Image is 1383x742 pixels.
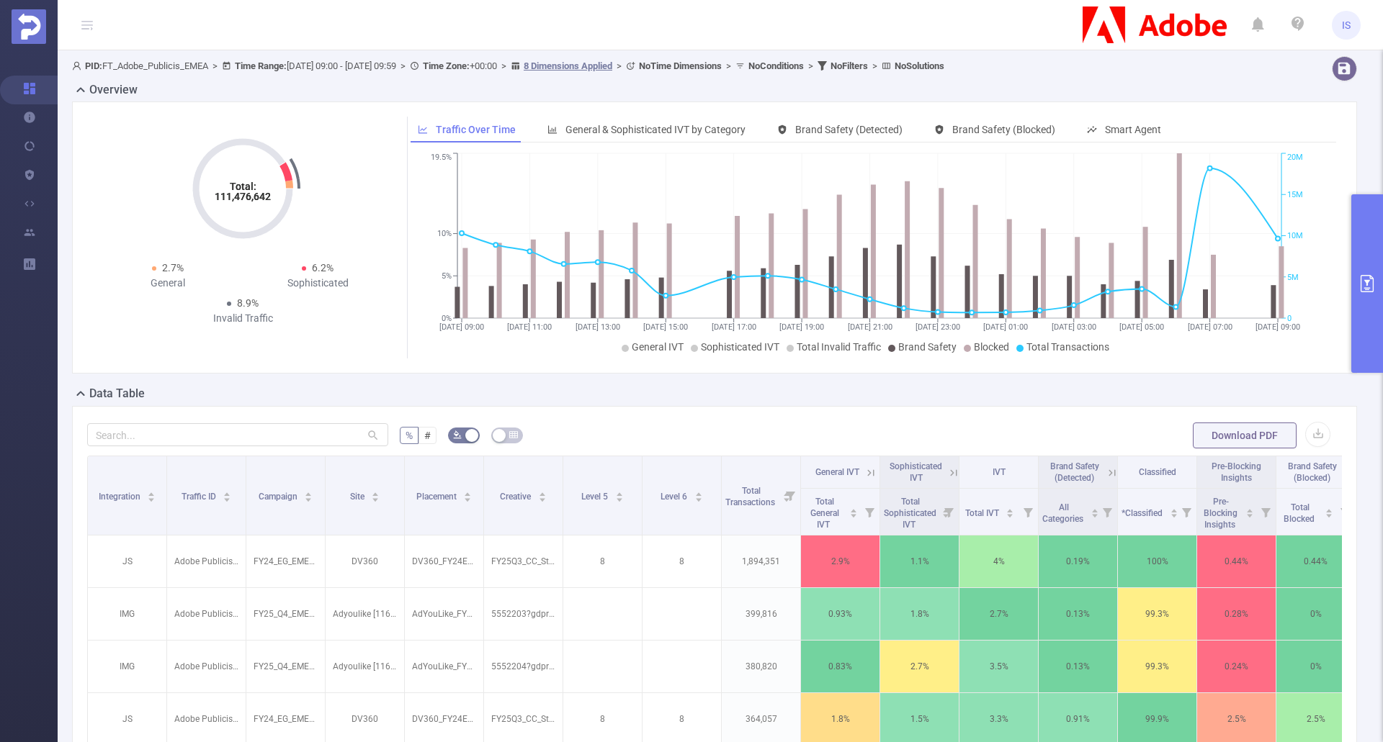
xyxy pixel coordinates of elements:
i: icon: caret-up [1325,507,1333,511]
p: 1.1% [880,548,959,575]
span: > [612,60,626,71]
b: No Conditions [748,60,804,71]
tspan: [DATE] 21:00 [847,322,892,332]
p: JS [88,705,166,733]
p: Adyoulike [11655] [326,653,404,680]
h2: Overview [89,81,138,99]
i: icon: caret-up [372,490,380,494]
tspan: 19.5% [431,153,452,163]
span: Brand Safety (Blocked) [952,124,1055,135]
p: 99.9% [1118,705,1196,733]
p: 0.44% [1197,548,1276,575]
p: Adobe Publicis Emea Tier 1 [27133] [167,600,246,628]
p: 0.93% [801,600,880,628]
p: 399,816 [722,600,800,628]
p: IMG [88,653,166,680]
p: 3.3% [959,705,1038,733]
p: 8 [563,548,642,575]
span: Total General IVT [810,497,839,530]
b: No Solutions [895,60,944,71]
tspan: 10% [437,230,452,239]
p: DV360 [326,548,404,575]
i: icon: caret-down [1091,512,1098,516]
tspan: [DATE] 07:00 [1187,322,1232,332]
tspan: 20M [1287,153,1303,163]
tspan: [DATE] 11:00 [507,322,552,332]
tspan: Total: [230,181,256,192]
span: Traffic Over Time [436,124,516,135]
span: Pre-Blocking Insights [1204,497,1237,530]
i: icon: caret-down [1006,512,1014,516]
p: 5552203?gdpr=1 [484,600,563,628]
span: Level 6 [661,492,689,502]
i: icon: caret-up [694,490,702,494]
i: icon: caret-down [305,496,313,500]
span: Brand Safety [898,341,957,353]
p: 2.7% [959,600,1038,628]
span: Classified [1139,467,1176,477]
span: Total IVT [965,508,1001,518]
div: Sort [1325,507,1333,515]
i: Filter menu [1335,489,1355,535]
i: icon: caret-up [615,490,623,494]
span: > [208,60,222,71]
span: Sophisticated IVT [701,341,779,353]
p: AdYouLike_FY25AcrobatDemandCreation_PSP_Cohort-AdYouLike-ADC-ACRO-Partner_UK_DSK_ST_1200x627_Mark... [405,600,483,628]
span: 6.2% [312,262,334,273]
p: DV360 [326,705,404,733]
i: icon: caret-down [1325,512,1333,516]
p: 2.5% [1197,705,1276,733]
p: 4% [959,548,1038,575]
div: Invalid Traffic [168,311,318,326]
p: 0.13% [1039,653,1117,680]
i: icon: user [72,61,85,71]
div: Sort [463,490,472,499]
button: Download PDF [1193,422,1297,448]
img: Protected Media [12,9,46,44]
p: 2.9% [801,548,880,575]
span: # [424,430,431,441]
span: Creative [500,492,533,502]
i: icon: caret-up [305,490,313,494]
span: IS [1342,11,1351,40]
p: 1.8% [801,705,880,733]
tspan: [DATE] 17:00 [711,322,756,332]
p: 0.91% [1039,705,1117,733]
div: Sort [223,490,231,499]
p: 0.19% [1039,548,1117,575]
tspan: [DATE] 05:00 [1119,322,1164,332]
h2: Data Table [89,385,145,402]
span: > [868,60,882,71]
div: Sort [147,490,156,499]
i: icon: caret-up [538,490,546,494]
tspan: 5% [442,271,452,281]
p: 0% [1276,653,1355,680]
span: General & Sophisticated IVT by Category [565,124,746,135]
tspan: 0% [442,314,452,323]
span: Brand Safety (Detected) [1050,461,1099,483]
span: Campaign [259,492,300,502]
span: 8.9% [237,297,259,309]
p: 1,894,351 [722,548,800,575]
p: FY24_EG_EMEA_Creative_EDU_Acquisition_Buy_4200323233_P36036 [225039] [246,705,325,733]
span: FT_Adobe_Publicis_EMEA [DATE] 09:00 - [DATE] 09:59 +00:00 [72,60,944,71]
i: icon: caret-down [148,496,156,500]
input: Search... [87,423,388,446]
b: No Time Dimensions [639,60,722,71]
span: > [804,60,818,71]
span: Integration [99,492,143,502]
p: 380,820 [722,653,800,680]
i: Filter menu [780,456,800,535]
tspan: 5M [1287,273,1299,282]
i: Filter menu [1256,489,1276,535]
span: *Classified [1122,508,1165,518]
span: Site [350,492,367,502]
span: Smart Agent [1105,124,1161,135]
tspan: [DATE] 13:00 [575,322,619,332]
p: 364,057 [722,705,800,733]
p: FY25Q3_CC_Student_CCPro_RO_RO_DiscountedPricing_ST_160x600_NA_NA.jpg [5525483] [484,705,563,733]
p: IMG [88,600,166,628]
p: 1.8% [880,600,959,628]
p: DV360_FY24EDU_PSP_AudEx_RO_DSK_BAN_300x250 [7939733] [405,548,483,575]
tspan: [DATE] 15:00 [643,322,688,332]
